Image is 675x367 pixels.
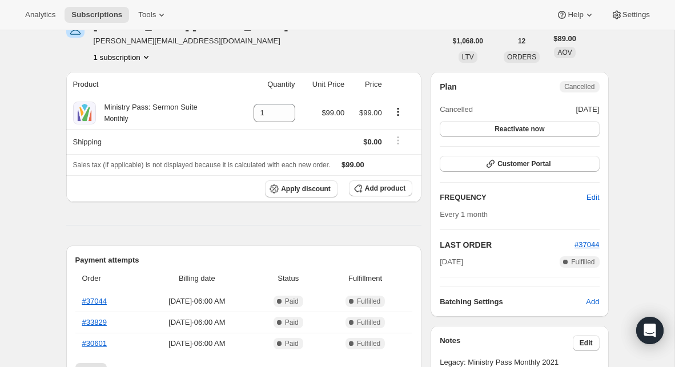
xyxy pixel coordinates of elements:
[348,72,385,97] th: Price
[440,104,473,115] span: Cancelled
[440,296,586,308] h6: Batching Settings
[549,7,601,23] button: Help
[363,138,382,146] span: $0.00
[142,296,251,307] span: [DATE] · 06:00 AM
[586,296,599,308] span: Add
[511,33,532,49] button: 12
[285,297,299,306] span: Paid
[357,318,380,327] span: Fulfilled
[440,156,599,172] button: Customer Portal
[518,37,525,46] span: 12
[237,72,299,97] th: Quantity
[94,35,302,47] span: [PERSON_NAME][EMAIL_ADDRESS][DOMAIN_NAME]
[281,184,331,193] span: Apply discount
[564,82,594,91] span: Cancelled
[105,115,128,123] small: Monthly
[94,51,152,63] button: Product actions
[440,239,574,251] h2: LAST ORDER
[636,317,664,344] div: Open Intercom Messenger
[322,108,344,117] span: $99.00
[142,317,251,328] span: [DATE] · 06:00 AM
[495,124,544,134] span: Reactivate now
[440,121,599,137] button: Reactivate now
[389,134,407,147] button: Shipping actions
[94,19,302,31] div: [PERSON_NAME] [PERSON_NAME]
[440,81,457,92] h2: Plan
[440,256,463,268] span: [DATE]
[66,129,237,154] th: Shipping
[576,104,600,115] span: [DATE]
[440,192,586,203] h2: FREQUENCY
[586,192,599,203] span: Edit
[96,102,198,124] div: Ministry Pass: Sermon Suite
[82,318,107,326] a: #33829
[258,273,318,284] span: Status
[142,338,251,349] span: [DATE] · 06:00 AM
[568,10,583,19] span: Help
[574,239,599,251] button: #37044
[357,297,380,306] span: Fulfilled
[571,257,594,267] span: Fulfilled
[580,338,593,348] span: Edit
[138,10,156,19] span: Tools
[18,7,62,23] button: Analytics
[66,72,237,97] th: Product
[25,10,55,19] span: Analytics
[462,53,474,61] span: LTV
[73,161,331,169] span: Sales tax (if applicable) is not displayed because it is calculated with each new order.
[440,210,488,219] span: Every 1 month
[131,7,174,23] button: Tools
[285,339,299,348] span: Paid
[341,160,364,169] span: $99.00
[574,240,599,249] a: #37044
[365,184,405,193] span: Add product
[389,106,407,118] button: Product actions
[265,180,337,197] button: Apply discount
[73,102,96,124] img: product img
[553,33,576,45] span: $89.00
[65,7,129,23] button: Subscriptions
[440,335,573,351] h3: Notes
[579,293,606,311] button: Add
[82,339,107,348] a: #30601
[285,318,299,327] span: Paid
[325,273,405,284] span: Fulfillment
[82,297,107,305] a: #37044
[604,7,657,23] button: Settings
[75,255,413,266] h2: Payment attempts
[507,53,536,61] span: ORDERS
[142,273,251,284] span: Billing date
[75,266,139,291] th: Order
[349,180,412,196] button: Add product
[357,339,380,348] span: Fulfilled
[446,33,490,49] button: $1,068.00
[299,72,348,97] th: Unit Price
[71,10,122,19] span: Subscriptions
[622,10,650,19] span: Settings
[580,188,606,207] button: Edit
[573,335,600,351] button: Edit
[359,108,382,117] span: $99.00
[453,37,483,46] span: $1,068.00
[497,159,551,168] span: Customer Portal
[557,49,572,57] span: AOV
